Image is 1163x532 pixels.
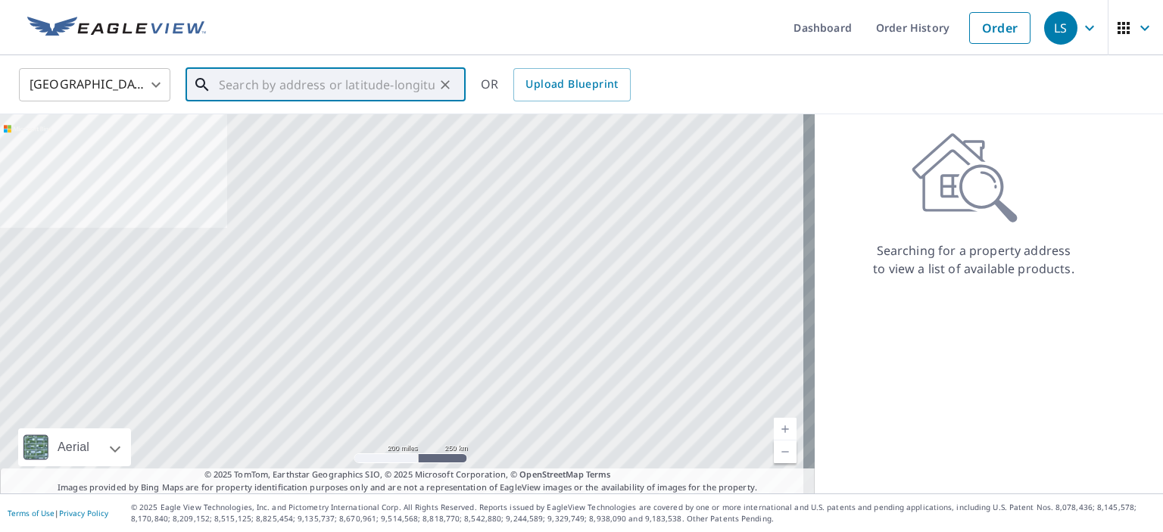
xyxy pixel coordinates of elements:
a: Terms of Use [8,508,55,518]
p: | [8,509,108,518]
img: EV Logo [27,17,206,39]
p: © 2025 Eagle View Technologies, Inc. and Pictometry International Corp. All Rights Reserved. Repo... [131,502,1155,524]
a: Privacy Policy [59,508,108,518]
div: [GEOGRAPHIC_DATA] [19,64,170,106]
a: Upload Blueprint [513,68,630,101]
a: Current Level 5, Zoom In [774,418,797,440]
button: Clear [435,74,456,95]
div: OR [481,68,631,101]
a: Current Level 5, Zoom Out [774,440,797,463]
span: Upload Blueprint [525,75,618,94]
a: Terms [586,468,611,480]
span: © 2025 TomTom, Earthstar Geographics SIO, © 2025 Microsoft Corporation, © [204,468,611,481]
p: Searching for a property address to view a list of available products. [872,241,1075,278]
div: Aerial [53,428,94,466]
div: LS [1044,11,1077,45]
a: Order [969,12,1030,44]
a: OpenStreetMap [519,468,583,480]
div: Aerial [18,428,131,466]
input: Search by address or latitude-longitude [219,64,435,106]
